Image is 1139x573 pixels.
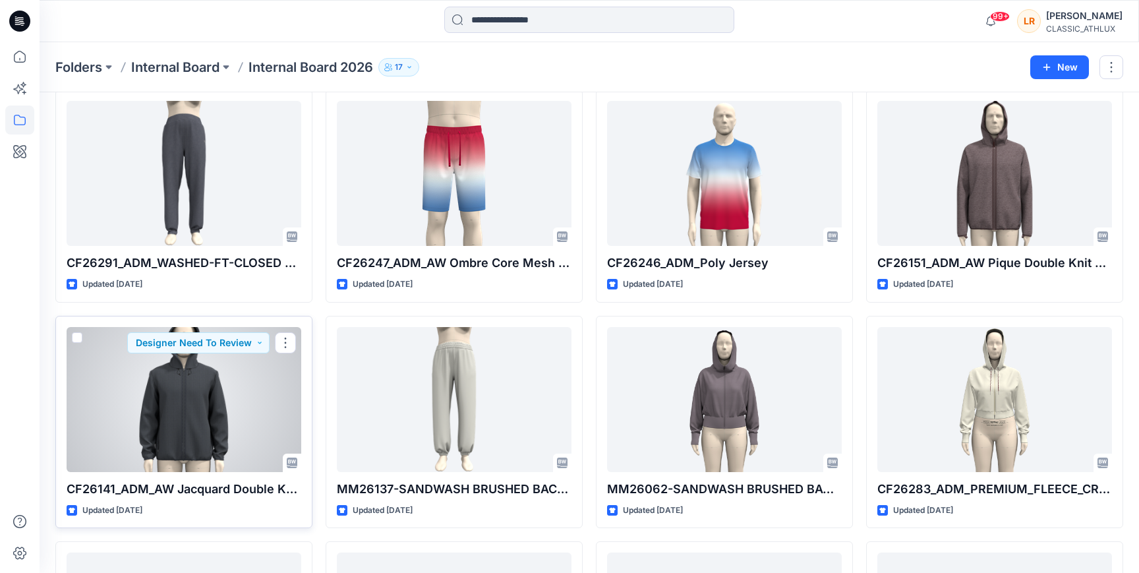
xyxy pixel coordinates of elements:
[1017,9,1041,33] div: LR
[877,327,1112,472] a: CF26283_ADM_PREMIUM_FLEECE_CROP_FULL_ZIP_HOODIE OPT-1
[607,480,842,498] p: MM26062-SANDWASH BRUSHED BACK FULL ZIP JACKET
[395,60,403,75] p: 17
[353,504,413,518] p: Updated [DATE]
[353,278,413,291] p: Updated [DATE]
[1046,8,1123,24] div: [PERSON_NAME]
[378,58,419,76] button: 17
[67,480,301,498] p: CF26141_ADM_AW Jacquard Double Knit FZ [DATE]
[607,254,842,272] p: CF26246_ADM_Poly Jersey
[1046,24,1123,34] div: CLASSIC_ATHLUX
[607,327,842,472] a: MM26062-SANDWASH BRUSHED BACK FULL ZIP JACKET
[893,278,953,291] p: Updated [DATE]
[67,254,301,272] p: CF26291_ADM_WASHED-FT-CLOSED LEG PANT
[337,480,571,498] p: MM26137-SANDWASH BRUSHED BACK JOGGER
[877,101,1112,246] a: CF26151_ADM_AW Pique Double Knit FZ 07OCT25
[990,11,1010,22] span: 99+
[877,480,1112,498] p: CF26283_ADM_PREMIUM_FLEECE_CROP_FULL_ZIP_HOODIE OPT-1
[248,58,373,76] p: Internal Board 2026
[607,101,842,246] a: CF26246_ADM_Poly Jersey
[1030,55,1089,79] button: New
[337,254,571,272] p: CF26247_ADM_AW Ombre Core Mesh Shorts [DATE]
[67,101,301,246] a: CF26291_ADM_WASHED-FT-CLOSED LEG PANT
[623,278,683,291] p: Updated [DATE]
[131,58,219,76] a: Internal Board
[877,254,1112,272] p: CF26151_ADM_AW Pique Double Knit FZ [DATE]
[82,278,142,291] p: Updated [DATE]
[337,327,571,472] a: MM26137-SANDWASH BRUSHED BACK JOGGER
[67,327,301,472] a: CF26141_ADM_AW Jacquard Double Knit FZ 07OCT25
[337,101,571,246] a: CF26247_ADM_AW Ombre Core Mesh Shorts 01OCT25
[82,504,142,518] p: Updated [DATE]
[55,58,102,76] a: Folders
[623,504,683,518] p: Updated [DATE]
[893,504,953,518] p: Updated [DATE]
